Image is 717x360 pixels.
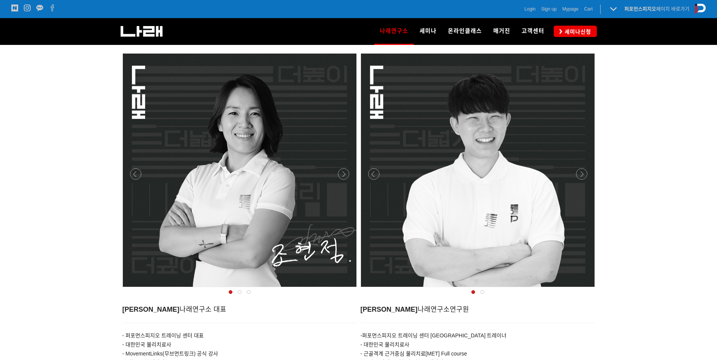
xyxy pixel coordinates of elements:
[122,351,218,357] span: - MovementLinks(무브먼트링크) 공식 강사
[362,332,506,338] span: 퍼포먼스피지오 트레이닝 센터 [GEOGRAPHIC_DATA] 트레이너
[488,18,516,45] a: 매거진
[361,332,507,338] span: -
[516,18,550,45] a: 고객센터
[361,342,467,357] span: - 대한민국 물리치료사 - 근골격계 근거중심 물리치료[MET] Full course
[122,306,226,313] span: 나래연구소 대표
[522,28,544,34] span: 고객센터
[380,25,408,37] span: 나래연구소
[361,306,418,313] strong: [PERSON_NAME]
[493,28,510,34] span: 매거진
[122,342,171,348] span: - 대한민국 물리치료사
[554,26,597,37] a: 세미나신청
[374,18,414,45] a: 나래연구소
[448,28,482,34] span: 온라인클래스
[122,332,204,338] span: - 퍼포먼스피지오 트레이닝 센터 대표
[624,6,689,12] a: 퍼포먼스피지오페이지 바로가기
[525,5,536,13] a: Login
[414,18,442,45] a: 세미나
[122,306,180,313] strong: [PERSON_NAME]
[450,306,469,313] span: 연구원
[361,306,469,313] span: 나래연구소
[442,18,488,45] a: 온라인클래스
[541,5,557,13] a: Sign up
[562,5,579,13] a: Mypage
[624,6,656,12] strong: 퍼포먼스피지오
[584,5,593,13] a: Cart
[562,28,591,35] span: 세미나신청
[420,28,437,34] span: 세미나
